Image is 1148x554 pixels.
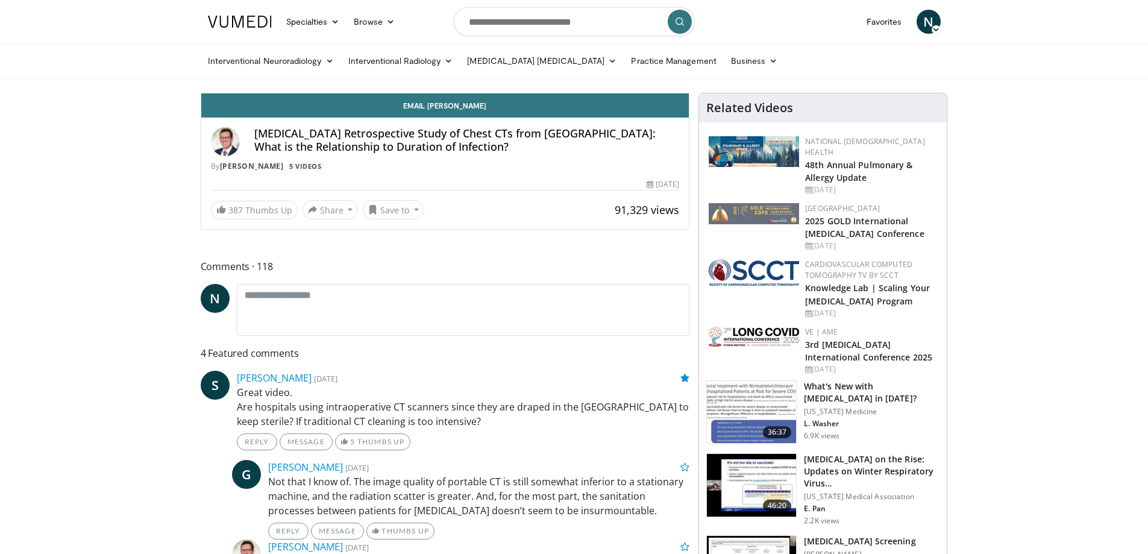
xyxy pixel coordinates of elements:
button: Share [303,200,359,219]
a: Message [280,433,333,450]
span: 5 [350,437,355,446]
div: [DATE] [805,364,937,375]
small: [DATE] [345,462,369,473]
a: [PERSON_NAME] [268,540,343,553]
p: Not that I know of. The image quality of portable CT is still somewhat inferior to a stationary m... [268,474,690,518]
h3: [MEDICAL_DATA] Screening [804,535,915,547]
a: 5 Thumbs Up [335,433,410,450]
a: Reply [237,433,277,450]
a: N [201,284,230,313]
span: 46:20 [763,500,792,512]
a: S [201,371,230,400]
a: [GEOGRAPHIC_DATA] [805,203,880,213]
a: National [DEMOGRAPHIC_DATA] Health [805,136,925,157]
span: 91,329 views [615,203,679,217]
p: [US_STATE] Medical Association [804,492,939,502]
img: 51a70120-4f25-49cc-93a4-67582377e75f.png.150x105_q85_autocrop_double_scale_upscale_version-0.2.png [709,259,799,286]
img: b90f5d12-84c1-472e-b843-5cad6c7ef911.jpg.150x105_q85_autocrop_double_scale_upscale_version-0.2.jpg [709,136,799,167]
p: L. Washer [804,419,939,429]
a: VE | AME [805,327,838,337]
a: Knowledge Lab | Scaling Your [MEDICAL_DATA] Program [805,282,930,306]
img: a2792a71-925c-4fc2-b8ef-8d1b21aec2f7.png.150x105_q85_autocrop_double_scale_upscale_version-0.2.jpg [709,327,799,347]
button: Save to [363,200,424,219]
a: 46:20 [MEDICAL_DATA] on the Rise: Updates on Winter Respiratory Virus… [US_STATE] Medical Associa... [706,453,939,526]
span: 4 Featured comments [201,345,690,361]
img: 29f03053-4637-48fc-b8d3-cde88653f0ec.jpeg.150x105_q85_autocrop_double_scale_upscale_version-0.2.jpg [709,203,799,224]
h4: [MEDICAL_DATA] Retrospective Study of Chest CTs from [GEOGRAPHIC_DATA]: What is the Relationship ... [254,127,680,153]
a: Business [724,49,785,73]
h4: Related Videos [706,101,793,115]
span: Comments 118 [201,259,690,274]
div: By [211,161,680,172]
a: N [917,10,941,34]
h3: [MEDICAL_DATA] on the Rise: Updates on Winter Respiratory Virus… [804,453,939,489]
a: Thumbs Up [366,523,434,540]
small: [DATE] [314,373,337,384]
img: e6ac19ea-06ec-4e73-bb2e-8837b1071482.150x105_q85_crop-smart_upscale.jpg [707,381,796,444]
a: Practice Management [624,49,723,73]
a: Interventional Neuroradiology [201,49,341,73]
a: [MEDICAL_DATA] [MEDICAL_DATA] [460,49,624,73]
a: Message [311,523,364,540]
a: 5 Videos [286,161,325,171]
a: 387 Thumbs Up [211,201,298,219]
span: 36:37 [763,426,792,438]
div: [DATE] [805,241,937,251]
p: [US_STATE] Medicine [804,407,939,417]
a: Email [PERSON_NAME] [201,93,689,118]
a: Interventional Radiology [341,49,460,73]
a: [PERSON_NAME] [220,161,284,171]
p: 2.2K views [804,516,839,526]
input: Search topics, interventions [454,7,695,36]
a: [PERSON_NAME] [237,371,312,385]
a: 3rd [MEDICAL_DATA] International Conference 2025 [805,339,932,363]
p: Great video. Are hospitals using intraoperative CT scanners since they are draped in the [GEOGRAP... [237,385,690,429]
a: 48th Annual Pulmonary & Allergy Update [805,159,912,183]
a: Cardiovascular Computed Tomography TV by SCCT [805,259,912,280]
a: G [232,460,261,489]
span: 387 [228,204,243,216]
img: VuMedi Logo [208,16,272,28]
img: a7fdb341-8f47-4b27-b917-6bcaa0e8415b.150x105_q85_crop-smart_upscale.jpg [707,454,796,517]
a: [PERSON_NAME] [268,461,343,474]
img: Avatar [211,127,240,156]
a: 2025 GOLD International [MEDICAL_DATA] Conference [805,215,924,239]
small: [DATE] [345,542,369,553]
div: [DATE] [805,308,937,319]
p: 6.9K views [804,431,839,441]
div: [DATE] [647,179,679,190]
p: E. Pan [804,504,939,514]
div: [DATE] [805,184,937,195]
a: Specialties [279,10,347,34]
a: Browse [347,10,402,34]
a: Favorites [859,10,909,34]
a: 36:37 What's New with [MEDICAL_DATA] in [DATE]? [US_STATE] Medicine L. Washer 6.9K views [706,380,939,444]
h3: What's New with [MEDICAL_DATA] in [DATE]? [804,380,939,404]
a: Reply [268,523,309,540]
